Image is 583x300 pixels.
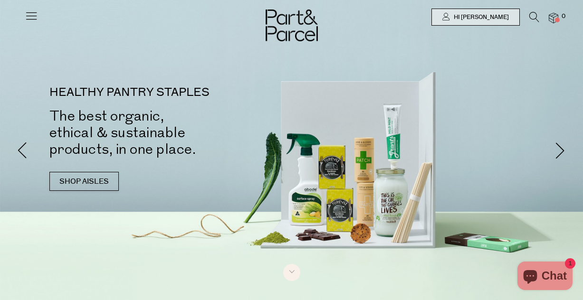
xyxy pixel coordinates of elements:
a: 0 [549,13,558,23]
a: SHOP AISLES [49,172,119,191]
h2: The best organic, ethical & sustainable products, in one place. [49,108,306,158]
p: HEALTHY PANTRY STAPLES [49,87,306,98]
img: Part&Parcel [266,9,318,41]
inbox-online-store-chat: Shopify online store chat [515,262,575,292]
a: Hi [PERSON_NAME] [431,9,520,26]
span: 0 [559,12,568,21]
span: Hi [PERSON_NAME] [451,13,509,21]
